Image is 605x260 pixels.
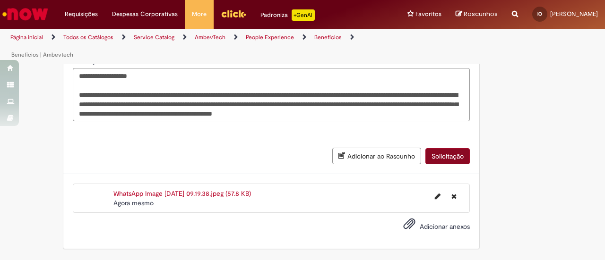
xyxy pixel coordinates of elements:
[420,222,470,231] span: Adicionar anexos
[314,34,342,41] a: Benefícios
[11,51,73,59] a: Benefícios | Ambevtech
[10,34,43,41] a: Página inicial
[260,9,315,21] div: Padroniza
[195,34,225,41] a: AmbevTech
[464,9,498,18] span: Rascunhos
[65,9,98,19] span: Requisições
[1,5,50,24] img: ServiceNow
[113,199,154,207] time: 28/08/2025 10:13:37
[73,68,470,121] textarea: Descrição
[246,34,294,41] a: People Experience
[456,10,498,19] a: Rascunhos
[429,189,446,204] button: Editar nome de arquivo WhatsApp Image 2025-08-28 at 09.19.38.jpeg
[332,148,421,164] button: Adicionar ao Rascunho
[537,11,542,17] span: IO
[73,57,104,65] span: Descrição
[415,9,441,19] span: Favoritos
[425,148,470,164] button: Solicitação
[7,29,396,64] ul: Trilhas de página
[63,34,113,41] a: Todos os Catálogos
[221,7,246,21] img: click_logo_yellow_360x200.png
[192,9,207,19] span: More
[112,9,178,19] span: Despesas Corporativas
[550,10,598,18] span: [PERSON_NAME]
[134,34,174,41] a: Service Catalog
[292,9,315,21] p: +GenAi
[113,199,154,207] span: Agora mesmo
[113,189,251,198] a: WhatsApp Image [DATE] 09.19.38.jpeg (57.8 KB)
[401,215,418,237] button: Adicionar anexos
[446,189,462,204] button: Excluir WhatsApp Image 2025-08-28 at 09.19.38.jpeg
